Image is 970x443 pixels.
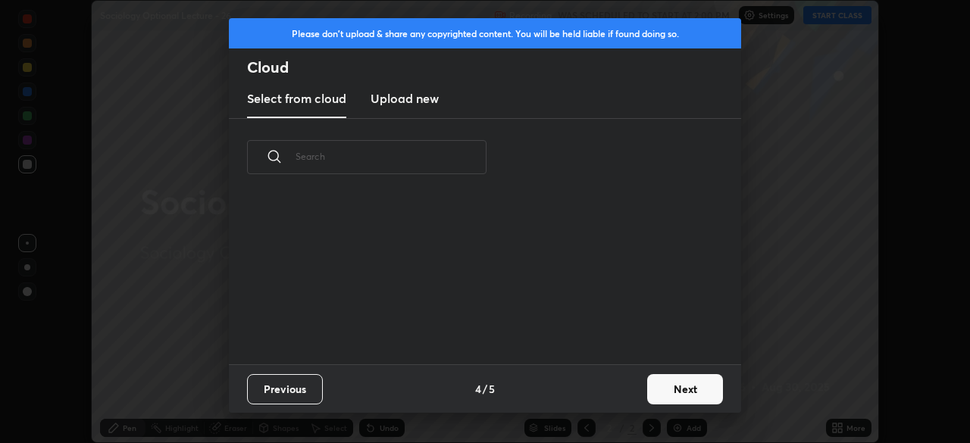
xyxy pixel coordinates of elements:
button: Next [647,374,723,404]
h4: 5 [489,381,495,397]
h4: 4 [475,381,481,397]
button: Previous [247,374,323,404]
input: Search [296,124,487,189]
h3: Select from cloud [247,89,346,108]
h4: / [483,381,487,397]
h3: Upload new [371,89,439,108]
div: Please don't upload & share any copyrighted content. You will be held liable if found doing so. [229,18,741,48]
h2: Cloud [247,58,741,77]
div: grid [229,192,723,364]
